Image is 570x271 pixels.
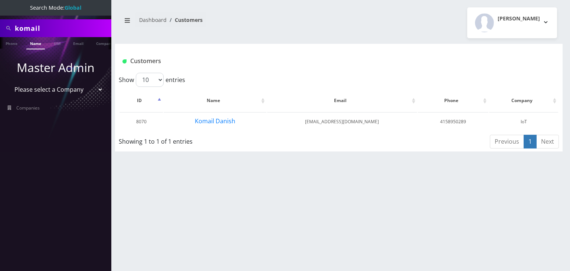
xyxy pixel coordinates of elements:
span: Companies [16,105,40,111]
label: Show entries [119,73,185,87]
a: Company [92,37,117,49]
th: Name: activate to sort column ascending [164,90,266,111]
h1: Customers [122,58,481,65]
a: Phone [2,37,21,49]
button: Komail Danish [194,116,236,126]
h2: [PERSON_NAME] [498,16,540,22]
a: Name [26,37,45,49]
li: Customers [167,16,203,24]
div: Showing 1 to 1 of 1 entries [119,134,297,146]
td: IoT [489,112,558,131]
a: Email [69,37,87,49]
strong: Global [65,4,81,11]
span: Search Mode: [30,4,81,11]
td: 8070 [119,112,163,131]
th: Email: activate to sort column ascending [267,90,417,111]
a: SIM [50,37,64,49]
th: Company: activate to sort column ascending [489,90,558,111]
a: Next [536,135,559,148]
th: ID: activate to sort column descending [119,90,163,111]
td: 4158950289 [418,112,488,131]
th: Phone: activate to sort column ascending [418,90,488,111]
nav: breadcrumb [121,12,333,33]
a: 1 [524,135,537,148]
input: Search All Companies [15,21,109,35]
td: [EMAIL_ADDRESS][DOMAIN_NAME] [267,112,417,131]
a: Previous [490,135,524,148]
button: [PERSON_NAME] [467,7,557,38]
a: Dashboard [139,16,167,23]
select: Showentries [136,73,164,87]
